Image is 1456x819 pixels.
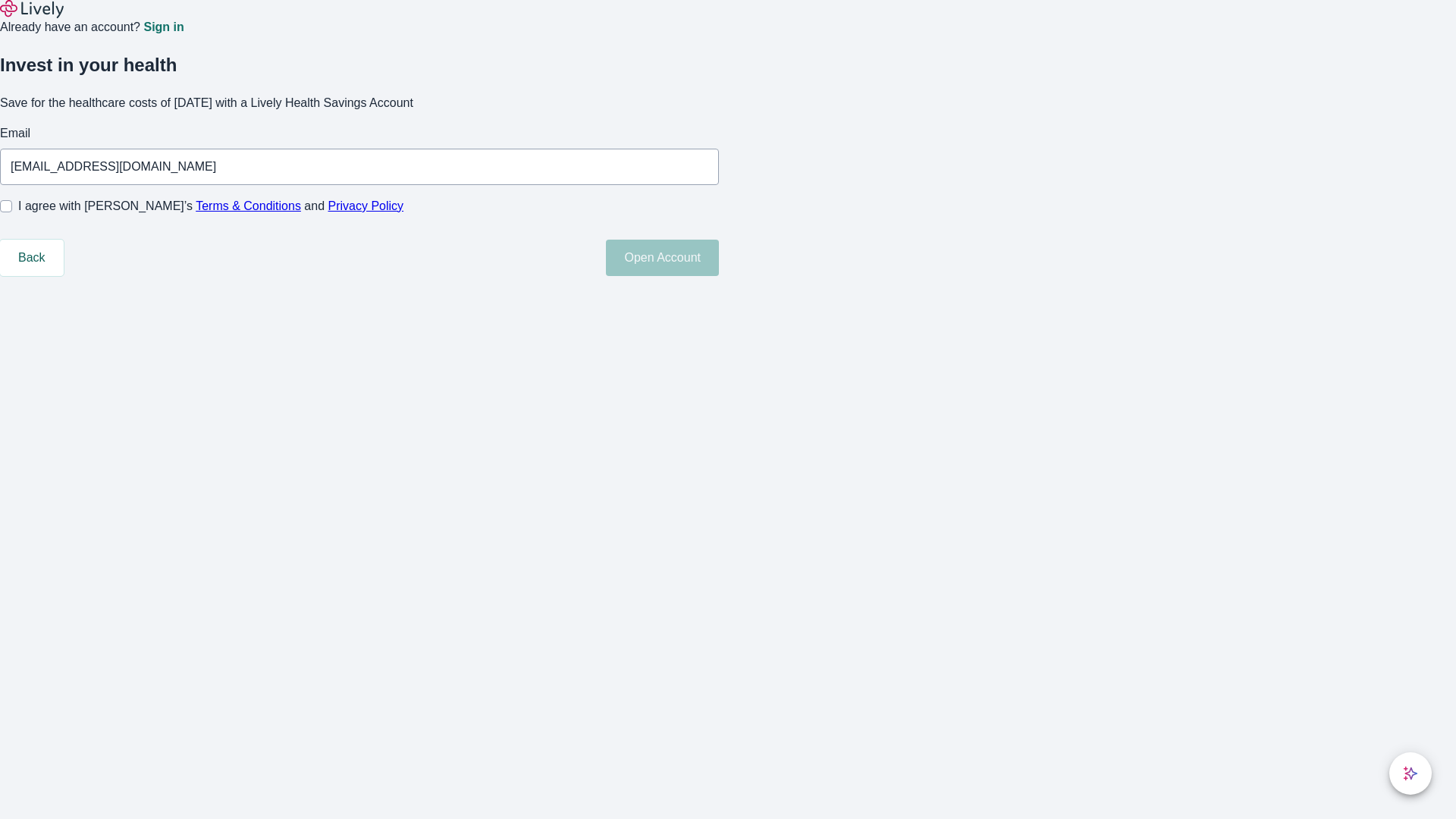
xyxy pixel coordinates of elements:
span: I agree with [PERSON_NAME]’s and [18,197,403,215]
a: Sign in [143,21,184,33]
button: chat [1389,752,1432,795]
a: Terms & Conditions [196,199,301,212]
svg: Lively AI Assistant [1403,766,1418,781]
a: Privacy Policy [328,199,404,212]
